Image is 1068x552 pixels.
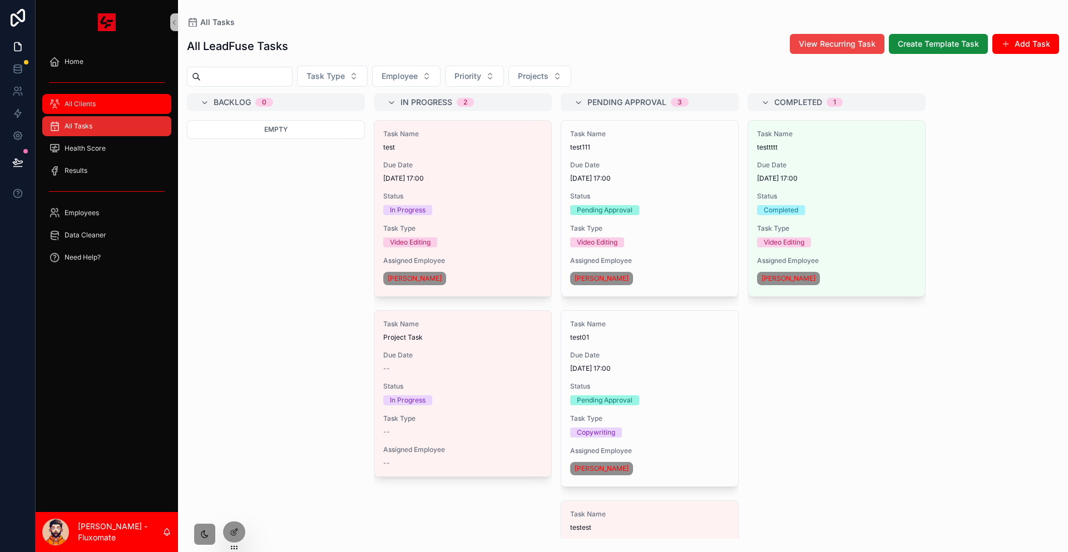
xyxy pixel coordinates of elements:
div: 1 [833,98,836,107]
a: Health Score [42,138,171,158]
span: [DATE] 17:00 [383,174,542,183]
span: [DATE] 17:00 [570,364,729,373]
a: [PERSON_NAME] [570,272,633,285]
span: -- [383,427,390,436]
a: Need Help? [42,247,171,267]
a: Data Cleaner [42,225,171,245]
span: [PERSON_NAME] [575,274,629,283]
span: Assigned Employee [383,445,542,454]
span: test01 [570,333,729,342]
span: All Tasks [200,17,235,28]
span: Need Help? [65,253,101,262]
a: All Clients [42,94,171,114]
div: scrollable content [36,44,178,280]
button: Create Template Task [889,34,988,54]
div: 3 [678,98,682,107]
span: Status [570,192,729,201]
span: -- [383,459,390,468]
span: Assigned Employee [383,256,542,265]
div: In Progress [390,395,426,405]
span: [DATE] 17:00 [570,174,729,183]
a: Task NametestDue Date[DATE] 17:00StatusIn ProgressTask TypeVideo EditingAssigned Employee[PERSON_... [374,120,552,297]
span: Priority [454,71,481,82]
span: test [383,143,542,152]
span: Due Date [570,351,729,360]
span: Task Type [757,224,916,233]
span: -- [383,364,390,373]
span: Project Task [383,333,542,342]
a: All Tasks [42,116,171,136]
a: Employees [42,203,171,223]
button: Select Button [372,66,441,87]
span: test111 [570,143,729,152]
span: Home [65,57,83,66]
span: Task Type [570,414,729,423]
div: Copywriting [577,427,615,437]
span: Health Score [65,144,106,153]
a: [PERSON_NAME] [757,272,820,285]
span: Due Date [570,161,729,170]
a: Task NameProject TaskDue Date--StatusIn ProgressTask Type--Assigned Employee-- [374,310,552,477]
span: [PERSON_NAME] [762,274,815,283]
span: All Tasks [65,122,92,131]
a: All Tasks [187,17,235,28]
a: Task NametestttttDue Date[DATE] 17:00StatusCompletedTask TypeVideo EditingAssigned Employee[PERSO... [748,120,926,297]
span: Assigned Employee [570,446,729,455]
span: Task Name [570,510,729,519]
span: Task Name [383,130,542,138]
span: Task Type [570,224,729,233]
span: [PERSON_NAME] [575,464,629,473]
span: Due Date [383,161,542,170]
span: Task Name [570,130,729,138]
span: Task Name [383,320,542,329]
div: Video Editing [764,237,804,247]
span: Empty [264,125,288,133]
span: Task Type [383,224,542,233]
span: [DATE] 17:00 [757,174,916,183]
div: Pending Approval [577,395,632,405]
button: Select Button [297,66,368,87]
span: In Progress [400,97,452,108]
span: Status [570,382,729,391]
span: Pending Approval [587,97,666,108]
span: View Recurring Task [799,38,876,49]
span: Create Template Task [898,38,979,49]
span: Assigned Employee [757,256,916,265]
span: Task Name [757,130,916,138]
button: View Recurring Task [790,34,884,54]
span: Status [757,192,916,201]
a: Task Nametest111Due Date[DATE] 17:00StatusPending ApprovalTask TypeVideo EditingAssigned Employee... [561,120,739,297]
span: Assigned Employee [570,256,729,265]
span: Due Date [383,351,542,360]
span: Task Type [306,71,345,82]
div: In Progress [390,205,426,215]
div: 2 [463,98,467,107]
span: Task Name [570,320,729,329]
span: Projects [518,71,548,82]
div: Video Editing [577,237,617,247]
span: Backlog [214,97,251,108]
span: Results [65,166,87,175]
button: Select Button [508,66,571,87]
div: Video Editing [390,237,431,247]
p: [PERSON_NAME] - Fluxomate [78,521,162,543]
span: Status [383,382,542,391]
span: Due Date [757,161,916,170]
span: Employees [65,208,99,217]
img: App logo [98,13,116,31]
span: testtttt [757,143,916,152]
span: Data Cleaner [65,231,106,240]
button: Select Button [445,66,504,87]
a: Results [42,161,171,181]
a: [PERSON_NAME] [383,272,446,285]
span: Employee [382,71,418,82]
span: [PERSON_NAME] [388,274,442,283]
div: Pending Approval [577,205,632,215]
a: [PERSON_NAME] [570,462,633,475]
a: Task Nametest01Due Date[DATE] 17:00StatusPending ApprovalTask TypeCopywritingAssigned Employee[PE... [561,310,739,487]
h1: All LeadFuse Tasks [187,38,288,54]
span: All Clients [65,100,96,108]
span: Completed [774,97,822,108]
button: Add Task [992,34,1059,54]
